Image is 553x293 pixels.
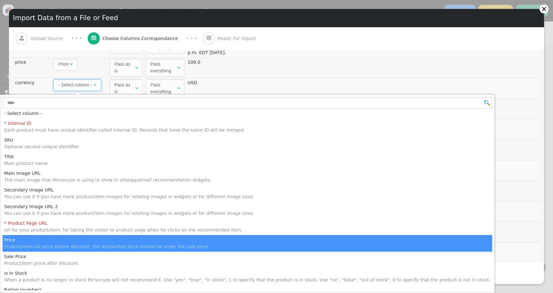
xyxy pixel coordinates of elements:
[102,35,180,42] span: Choose Columns Correspondance
[13,57,52,78] td: price
[19,36,24,41] span: 
[4,210,491,217] div: You can use it if you have more product/item images for rotating images in widgets or for differe...
[4,271,27,276] span: Is in Stock
[203,27,270,50] a:  Ready For Import
[93,83,96,87] span: 
[91,36,96,41] span: 
[4,260,491,267] div: Product/item price after discount.
[115,61,134,74] div: Pass as is
[4,154,14,159] span: Title
[9,9,544,27] div: Import Data from a File or Feed
[88,27,203,50] a:  Choose Columns Correspondance · · ·
[58,61,68,67] span: Price
[4,204,58,209] span: Secondary Image URL 2
[186,34,197,43] div: · · ·
[4,121,31,126] span: * Internal ID
[58,82,92,88] div: - Select column -
[4,227,491,233] div: Url for your product/item, for taking the visitor to product page when he clicks on the recommend...
[13,78,52,98] td: currency
[115,82,134,95] div: Pass as is
[177,86,180,90] span: 
[484,100,490,106] img: icon_search.png
[4,254,26,259] span: Sale Price
[4,243,491,250] div: Product/item list price before discount, the discounted price should be under the sale price.
[4,137,13,142] span: SKU
[70,62,73,66] span: 
[150,82,176,95] div: Pass everything
[177,65,180,70] span: 
[150,61,176,74] div: Pass everything
[4,171,41,176] span: Main Image URL
[135,86,138,90] span: 
[206,36,212,41] span: 
[71,34,82,43] div: · · ·
[186,78,455,98] td: USD
[4,187,54,192] span: Secondary Image URL
[4,143,491,150] div: Optional second unique identifier.
[186,57,455,78] td: 100.0
[4,127,491,134] div: Each product must have unique identifier called Internal ID. Records that have the same ID will b...
[4,287,41,292] span: Rating (number)
[4,177,491,183] div: The main image that Personyze is using to show in site/app/email recommendation widgets.
[30,35,66,42] span: Upload Source
[4,237,15,242] span: Price
[4,193,491,200] div: You can use it if you have more product/item images for rotating images in widgets or for differe...
[4,160,491,167] div: Main product name
[135,65,138,70] span: 
[4,277,491,283] div: When a product is no longer in stock Personyze will not recommend it. Use "yes", "true", "in stoc...
[16,27,88,50] a:  Upload Source · · ·
[4,221,47,226] span: * Product Page URL
[3,109,492,118] td: - Select column -
[218,35,259,42] span: Ready For Import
